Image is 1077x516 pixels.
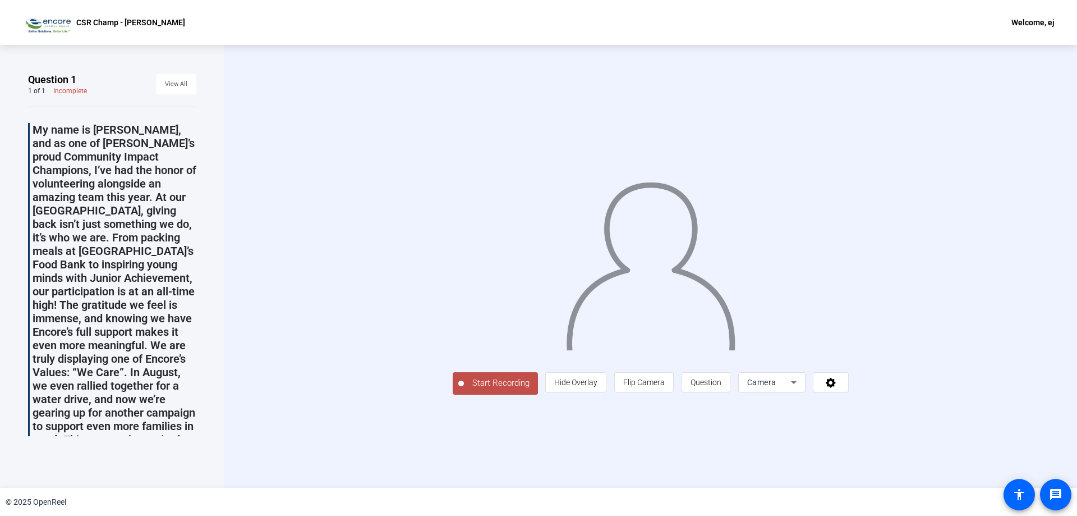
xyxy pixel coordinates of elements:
[156,74,196,94] button: View All
[623,378,665,387] span: Flip Camera
[165,76,187,93] span: View All
[614,372,674,392] button: Flip Camera
[76,16,185,29] p: CSR Champ - [PERSON_NAME]
[1049,488,1062,501] mat-icon: message
[1012,488,1026,501] mat-icon: accessibility
[691,378,721,387] span: Question
[53,86,87,95] div: Incomplete
[554,378,597,387] span: Hide Overlay
[28,86,45,95] div: 1 of 1
[565,172,737,350] img: overlay
[453,372,538,395] button: Start Recording
[28,73,76,86] span: Question 1
[545,372,606,392] button: Hide Overlay
[22,11,71,34] img: OpenReel logo
[464,377,538,390] span: Start Recording
[6,496,66,508] div: © 2025 OpenReel
[682,372,730,392] button: Question
[1011,16,1055,29] div: Welcome, ej
[747,378,776,387] span: Camera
